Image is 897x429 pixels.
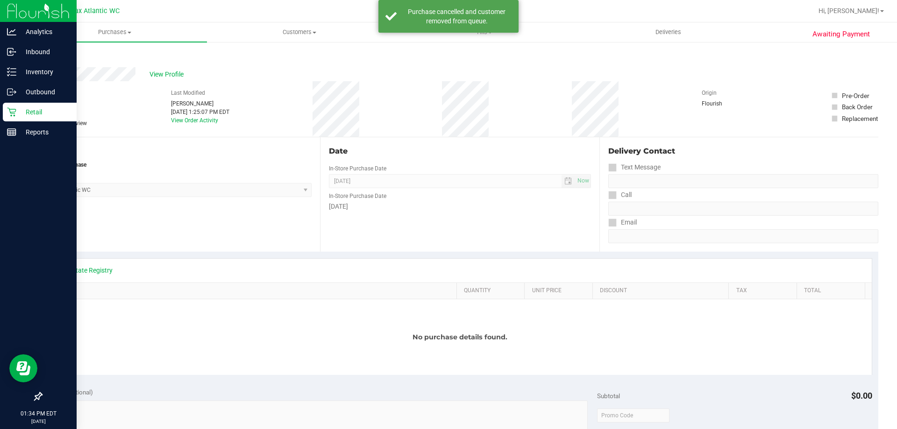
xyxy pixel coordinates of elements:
[576,22,761,42] a: Deliveries
[842,102,873,112] div: Back Order
[207,28,391,36] span: Customers
[402,7,512,26] div: Purchase cancelled and customer removed from queue.
[597,392,620,400] span: Subtotal
[171,99,229,108] div: [PERSON_NAME]
[207,22,392,42] a: Customers
[329,202,591,211] div: [DATE]
[597,408,669,422] input: Promo Code
[329,192,386,200] label: In-Store Purchase Date
[57,266,113,275] a: View State Registry
[329,146,591,157] div: Date
[16,26,72,37] p: Analytics
[736,287,793,295] a: Tax
[41,146,312,157] div: Location
[842,91,869,100] div: Pre-Order
[608,174,878,188] input: Format: (999) 999-9999
[9,354,37,382] iframe: Resource center
[16,127,72,138] p: Reports
[4,409,72,418] p: 01:34 PM EDT
[608,161,661,174] label: Text Message
[702,99,748,108] div: Flourish
[7,127,16,137] inline-svg: Reports
[851,391,872,401] span: $0.00
[600,287,725,295] a: Discount
[804,287,861,295] a: Total
[171,117,218,124] a: View Order Activity
[22,28,207,36] span: Purchases
[842,114,878,123] div: Replacement
[149,70,187,79] span: View Profile
[608,188,632,202] label: Call
[171,108,229,116] div: [DATE] 1:25:07 PM EDT
[702,89,717,97] label: Origin
[464,287,521,295] a: Quantity
[4,418,72,425] p: [DATE]
[171,89,205,97] label: Last Modified
[819,7,879,14] span: Hi, [PERSON_NAME]!
[7,27,16,36] inline-svg: Analytics
[7,47,16,56] inline-svg: Inbound
[532,287,589,295] a: Unit Price
[7,107,16,117] inline-svg: Retail
[16,66,72,77] p: Inventory
[71,7,120,15] span: Jax Atlantic WC
[608,216,637,229] label: Email
[329,164,386,173] label: In-Store Purchase Date
[22,22,207,42] a: Purchases
[7,87,16,97] inline-svg: Outbound
[608,146,878,157] div: Delivery Contact
[608,202,878,216] input: Format: (999) 999-9999
[812,29,870,40] span: Awaiting Payment
[16,46,72,57] p: Inbound
[643,28,694,36] span: Deliveries
[16,86,72,98] p: Outbound
[7,67,16,77] inline-svg: Inventory
[55,287,453,295] a: SKU
[48,299,872,375] div: No purchase details found.
[16,106,72,118] p: Retail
